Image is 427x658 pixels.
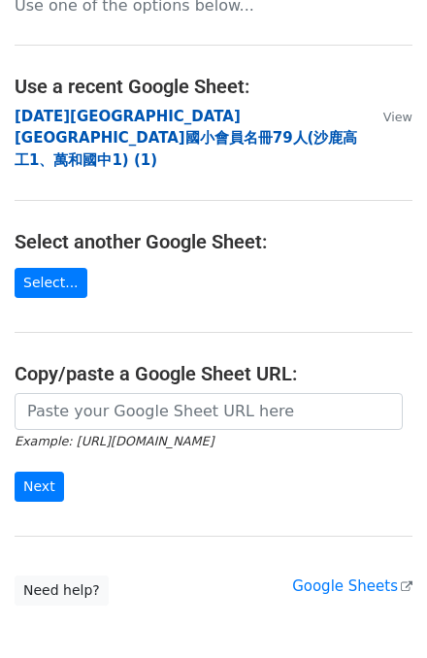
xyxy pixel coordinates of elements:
[15,230,412,253] h4: Select another Google Sheet:
[15,434,213,448] small: Example: [URL][DOMAIN_NAME]
[383,110,412,124] small: View
[330,565,427,658] div: 聊天小工具
[330,565,427,658] iframe: Chat Widget
[364,108,412,125] a: View
[15,576,109,606] a: Need help?
[15,108,357,169] a: [DATE][GEOGRAPHIC_DATA][GEOGRAPHIC_DATA]國小會員名冊79人(沙鹿高工1、萬和國中1) (1)
[15,472,64,502] input: Next
[15,268,87,298] a: Select...
[15,362,412,385] h4: Copy/paste a Google Sheet URL:
[292,577,412,595] a: Google Sheets
[15,393,403,430] input: Paste your Google Sheet URL here
[15,75,412,98] h4: Use a recent Google Sheet:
